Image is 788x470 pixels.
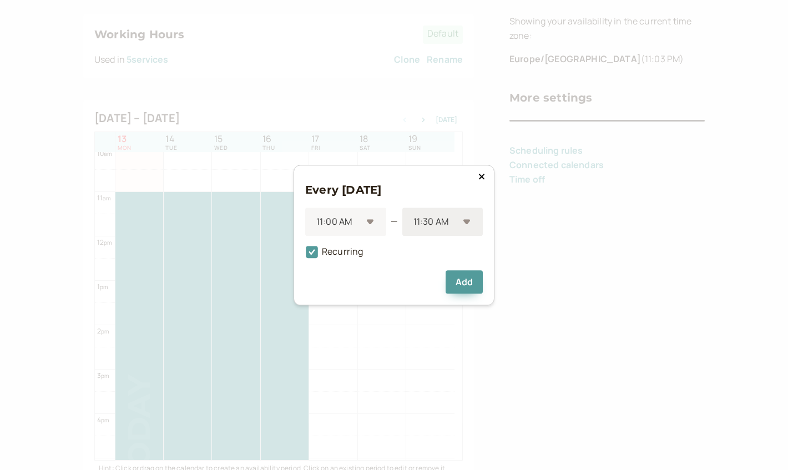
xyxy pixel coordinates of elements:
[305,181,483,199] h3: Every [DATE]
[733,417,788,470] iframe: Chat Widget
[305,245,363,257] span: Recurring
[446,270,483,294] button: Add
[391,215,397,229] div: —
